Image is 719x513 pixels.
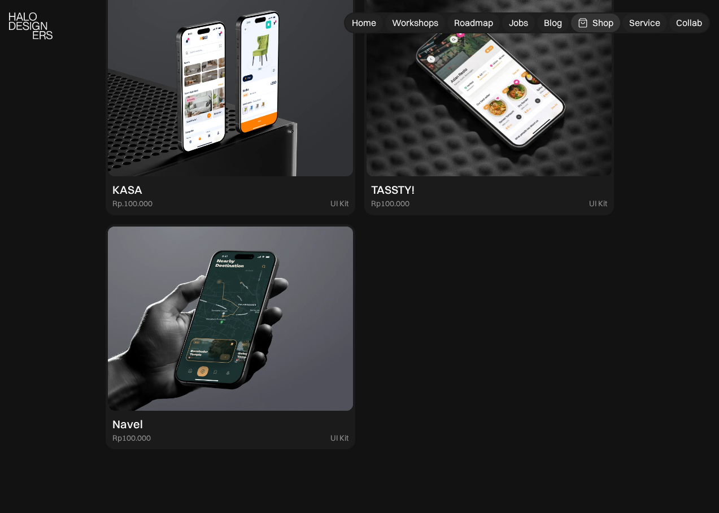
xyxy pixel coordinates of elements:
[106,224,355,449] a: NavelRp100.000UI Kit
[330,199,348,208] div: UI Kit
[629,17,660,29] div: Service
[112,433,151,443] div: Rp100.000
[112,199,152,208] div: Rp.100.000
[537,14,569,32] a: Blog
[509,17,528,29] div: Jobs
[544,17,562,29] div: Blog
[592,17,613,29] div: Shop
[392,17,438,29] div: Workshops
[371,183,415,197] div: TASSTY!
[589,199,607,208] div: UI Kit
[622,14,667,32] a: Service
[112,183,142,197] div: KASA
[669,14,709,32] a: Collab
[345,14,383,32] a: Home
[371,199,409,208] div: Rp100.000
[571,14,620,32] a: Shop
[112,418,143,431] div: Navel
[352,17,376,29] div: Home
[447,14,500,32] a: Roadmap
[676,17,702,29] div: Collab
[330,433,348,443] div: UI Kit
[454,17,493,29] div: Roadmap
[502,14,535,32] a: Jobs
[385,14,445,32] a: Workshops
